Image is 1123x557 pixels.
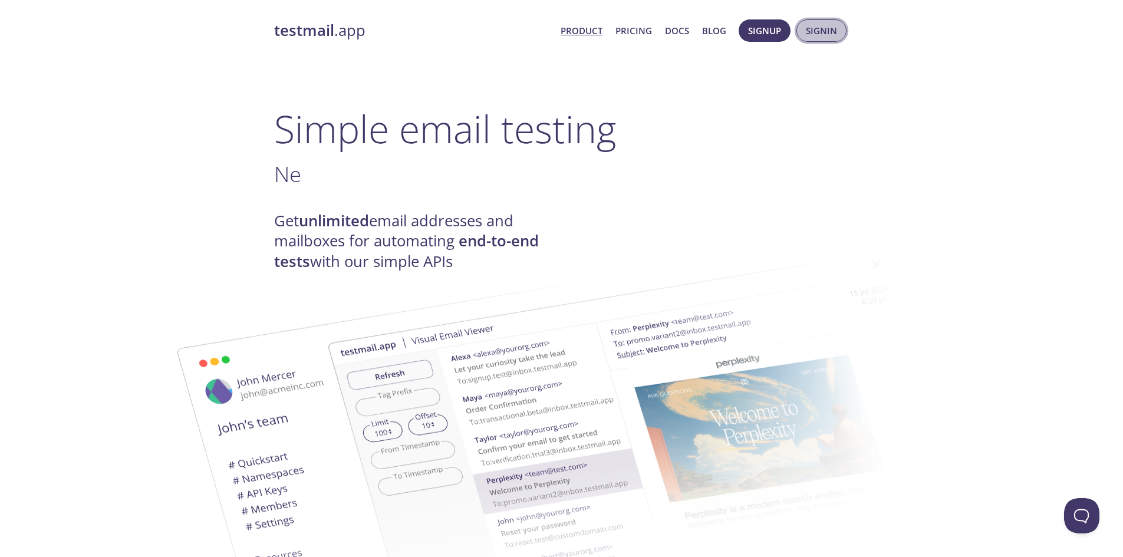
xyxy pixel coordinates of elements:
[702,23,726,38] a: Blog
[299,210,369,231] strong: unlimited
[274,159,301,189] span: Ne
[274,21,551,41] a: testmail.app
[748,23,781,38] span: Signup
[274,230,539,271] strong: end-to-end tests
[739,19,791,42] button: Signup
[796,19,847,42] button: Signin
[615,23,652,38] a: Pricing
[274,20,334,41] strong: testmail
[274,106,849,151] h1: Simple email testing
[274,211,562,272] h4: Get email addresses and mailboxes for automating with our simple APIs
[806,23,837,38] span: Signin
[1064,498,1099,533] iframe: Help Scout Beacon - Open
[665,23,689,38] a: Docs
[561,23,602,38] a: Product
